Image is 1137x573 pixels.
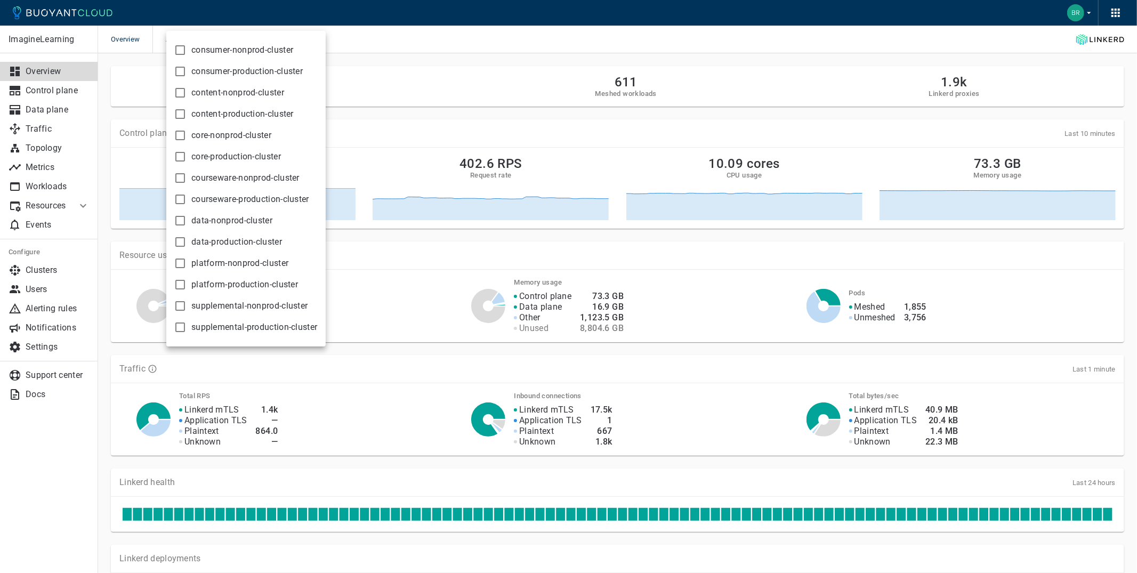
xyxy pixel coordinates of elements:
[191,279,298,290] span: platform-production-cluster
[191,130,271,141] span: core-nonprod-cluster
[191,194,309,205] span: courseware-production-cluster
[191,173,300,183] span: courseware-nonprod-cluster
[191,322,317,333] span: supplemental-production-cluster
[191,66,303,77] span: consumer-production-cluster
[191,45,293,55] span: consumer-nonprod-cluster
[191,258,288,269] span: platform-nonprod-cluster
[191,215,272,226] span: data-nonprod-cluster
[191,109,294,119] span: content-production-cluster
[191,301,308,311] span: supplemental-nonprod-cluster
[191,151,281,162] span: core-production-cluster
[191,237,282,247] span: data-production-cluster
[191,87,284,98] span: content-nonprod-cluster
